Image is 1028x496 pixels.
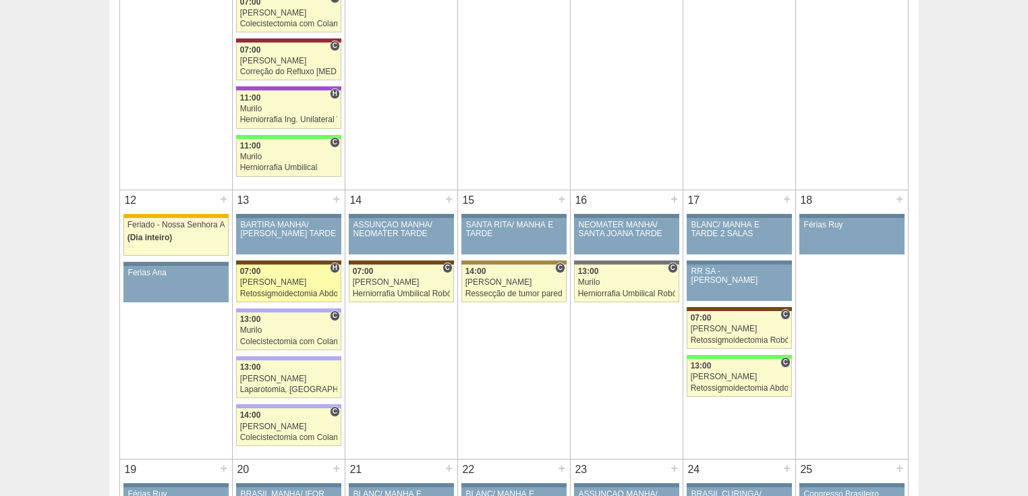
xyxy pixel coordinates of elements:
div: Key: Aviso [123,483,229,487]
div: 19 [120,460,141,480]
div: 22 [458,460,479,480]
div: Key: Aviso [799,483,905,487]
span: 07:00 [353,267,374,276]
a: C 13:00 Murilo Colecistectomia com Colangiografia VL [236,312,341,350]
span: Consultório [780,309,791,320]
a: RR SA - [PERSON_NAME] [687,265,792,301]
div: Colecistectomia com Colangiografia VL [240,20,338,28]
div: 13 [233,190,254,211]
div: Key: Christóvão da Gama [236,404,341,408]
span: 07:00 [691,313,712,323]
div: 25 [796,460,817,480]
span: Consultório [780,357,791,368]
a: NEOMATER MANHÃ/ SANTA JOANA TARDE [574,218,679,254]
div: Correção do Refluxo [MEDICAL_DATA] esofágico Robótico [240,67,338,76]
div: Key: IFOR [236,86,341,90]
div: Key: Aviso [349,483,454,487]
div: Retossigmoidectomia Abdominal VL [240,290,338,298]
div: Key: Aviso [574,214,679,218]
div: Colecistectomia com Colangiografia VL [240,433,338,442]
div: + [668,460,680,477]
a: C 11:00 Murilo Herniorrafia Umbilical [236,139,341,177]
div: Herniorrafia Umbilical Robótica [578,290,676,298]
div: BARTIRA MANHÃ/ [PERSON_NAME] TARDE [241,221,337,238]
a: C 07:00 [PERSON_NAME] Retossigmoidectomia Robótica [687,311,792,349]
div: [PERSON_NAME] [240,375,338,383]
div: Colecistectomia com Colangiografia VL [240,337,338,346]
div: [PERSON_NAME] [240,422,338,431]
div: Key: Oswaldo Cruz Paulista [461,260,567,265]
div: Murilo [578,278,676,287]
div: Murilo [240,105,338,113]
div: Key: Aviso [123,262,229,266]
div: + [668,190,680,208]
div: Key: Brasil [236,135,341,139]
div: Herniorrafia Ing. Unilateral VL [240,115,338,124]
span: Consultório [442,263,453,273]
div: Key: Aviso [461,214,567,218]
a: BARTIRA MANHÃ/ [PERSON_NAME] TARDE [236,218,341,254]
div: 23 [571,460,592,480]
div: + [894,190,905,208]
div: + [331,460,342,477]
a: C 07:00 [PERSON_NAME] Correção do Refluxo [MEDICAL_DATA] esofágico Robótico [236,43,341,80]
div: Key: Aviso [687,214,792,218]
div: + [556,190,567,208]
span: 13:00 [240,362,261,372]
div: + [218,190,229,208]
div: + [218,460,229,477]
div: BLANC/ MANHÃ E TARDE 2 SALAS [691,221,788,238]
span: Consultório [330,406,340,417]
div: Ferias Ana [128,269,225,277]
div: Key: Aviso [236,214,341,218]
span: 14:00 [240,410,261,420]
div: + [556,460,567,477]
div: Ressecção de tumor parede abdominal pélvica [465,290,563,298]
div: Murilo [240,153,338,161]
div: Key: Santa Joana [687,307,792,311]
span: Consultório [330,137,340,148]
span: 13:00 [578,267,599,276]
a: C 13:00 Murilo Herniorrafia Umbilical Robótica [574,265,679,302]
div: ASSUNÇÃO MANHÃ/ NEOMATER TARDE [353,221,450,238]
div: 21 [345,460,366,480]
div: Key: Aviso [687,483,792,487]
div: Key: Aviso [687,260,792,265]
div: + [331,190,342,208]
div: RR SA - [PERSON_NAME] [691,267,788,285]
div: Key: Santa Catarina [574,260,679,265]
span: Consultório [330,310,340,321]
a: SANTA RITA/ MANHÃ E TARDE [461,218,567,254]
div: NEOMATER MANHÃ/ SANTA JOANA TARDE [579,221,675,238]
span: Hospital [330,88,340,99]
div: Retossigmoidectomia Abdominal [691,384,789,393]
div: [PERSON_NAME] [240,9,338,18]
div: [PERSON_NAME] [691,325,789,333]
a: C 14:00 [PERSON_NAME] Colecistectomia com Colangiografia VL [236,408,341,446]
a: Feriado - Nossa Senhora Aparecida (Dia inteiro) [123,218,229,256]
span: 07:00 [240,45,261,55]
div: Key: Aviso [574,483,679,487]
div: Key: Sírio Libanês [236,38,341,43]
div: [PERSON_NAME] [240,278,338,287]
div: SANTA RITA/ MANHÃ E TARDE [466,221,563,238]
div: Key: Feriado [123,214,229,218]
div: + [781,460,793,477]
div: + [781,190,793,208]
div: Key: Aviso [349,214,454,218]
div: 20 [233,460,254,480]
a: H 07:00 [PERSON_NAME] Retossigmoidectomia Abdominal VL [236,265,341,302]
div: [PERSON_NAME] [465,278,563,287]
span: Consultório [330,40,340,51]
div: + [894,460,905,477]
div: Retossigmoidectomia Robótica [691,336,789,345]
span: Consultório [668,263,678,273]
div: [PERSON_NAME] [240,57,338,65]
div: + [443,460,455,477]
a: C 14:00 [PERSON_NAME] Ressecção de tumor parede abdominal pélvica [461,265,567,302]
div: Key: Brasil [687,355,792,359]
div: Key: Christóvão da Gama [236,308,341,312]
a: Ferias Ana [123,266,229,302]
div: Feriado - Nossa Senhora Aparecida [127,221,225,229]
span: Consultório [555,263,565,273]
